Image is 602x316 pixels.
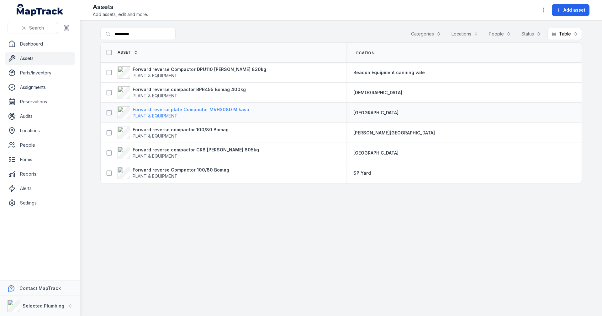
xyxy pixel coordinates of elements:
[547,28,582,40] button: Table
[5,182,75,195] a: Alerts
[485,28,515,40] button: People
[29,25,44,31] span: Search
[133,86,246,93] strong: Forward reverse compactor BPR455 Bomag 400kg
[5,110,75,123] a: Audits
[19,286,61,291] strong: Contact MapTrack
[447,28,482,40] button: Locations
[93,3,148,11] h2: Assets
[353,170,371,176] a: SP Yard
[5,197,75,209] a: Settings
[133,66,266,73] strong: Forward reverse Compactor DPU110 [PERSON_NAME] 830kg
[353,70,425,75] span: Beacon Equipment canning vale
[353,150,399,156] a: [GEOGRAPHIC_DATA]
[563,7,585,13] span: Add asset
[353,69,425,76] a: Beacon Equipment canning vale
[552,4,589,16] button: Add asset
[118,106,249,119] a: Forward reverse plate Compactor MVH308D MikasaPLANT & EQUIPMENT
[118,127,229,139] a: Forward reverse compactor 100/80 BomagPLANT & EQUIPMENT
[118,50,138,55] a: Asset
[407,28,445,40] button: Categories
[118,66,266,79] a: Forward reverse Compactor DPU110 [PERSON_NAME] 830kgPLANT & EQUIPMENT
[118,147,259,159] a: Forward reverse compactor CR8 [PERSON_NAME] 605kgPLANT & EQUIPMENT
[353,110,399,116] a: [GEOGRAPHIC_DATA]
[133,73,177,78] span: PLANT & EQUIPMENT
[5,81,75,94] a: Assignments
[353,170,371,176] span: SP Yard
[17,4,64,16] a: MapTrack
[5,153,75,166] a: Forms
[133,147,259,153] strong: Forward reverse compactor CR8 [PERSON_NAME] 605kg
[5,38,75,50] a: Dashboard
[353,110,399,115] span: [GEOGRAPHIC_DATA]
[353,130,435,135] span: [PERSON_NAME][GEOGRAPHIC_DATA]
[93,11,148,18] span: Add assets, edit and more.
[133,106,249,113] strong: Forward reverse plate Compactor MVH308D Mikasa
[353,51,374,56] span: Location
[5,168,75,180] a: Reports
[133,127,229,133] strong: Forward reverse compactor 100/80 Bomag
[23,303,64,308] strong: Selected Plumbing
[353,90,402,96] a: [DEMOGRAPHIC_DATA]
[118,50,131,55] span: Asset
[5,124,75,137] a: Locations
[133,113,177,118] span: PLANT & EQUIPMENT
[133,153,177,159] span: PLANT & EQUIPMENT
[353,150,399,155] span: [GEOGRAPHIC_DATA]
[517,28,545,40] button: Status
[5,139,75,151] a: People
[118,167,229,179] a: Forward reverse Compactor 100/80 BomagPLANT & EQUIPMENT
[133,167,229,173] strong: Forward reverse Compactor 100/80 Bomag
[353,130,435,136] a: [PERSON_NAME][GEOGRAPHIC_DATA]
[5,52,75,65] a: Assets
[8,22,58,34] button: Search
[353,90,402,95] span: [DEMOGRAPHIC_DATA]
[133,173,177,179] span: PLANT & EQUIPMENT
[133,133,177,139] span: PLANT & EQUIPMENT
[133,93,177,98] span: PLANT & EQUIPMENT
[5,95,75,108] a: Reservations
[5,67,75,79] a: Parts/Inventory
[118,86,246,99] a: Forward reverse compactor BPR455 Bomag 400kgPLANT & EQUIPMENT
